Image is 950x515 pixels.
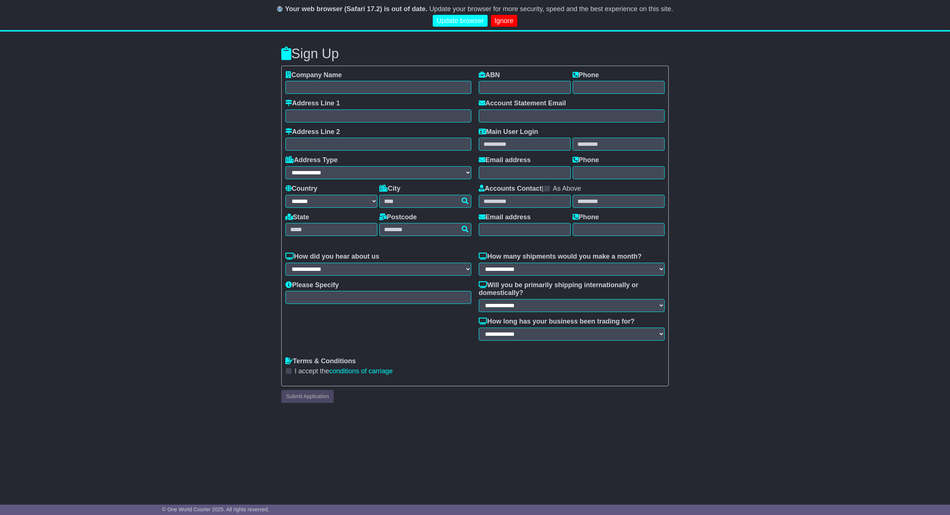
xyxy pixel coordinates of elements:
[479,185,665,195] div: |
[553,185,581,193] label: As Above
[285,99,340,108] label: Address Line 1
[285,213,309,222] label: State
[285,128,340,136] label: Address Line 2
[329,367,393,375] a: conditions of carriage
[285,156,338,164] label: Address Type
[379,213,417,222] label: Postcode
[491,15,517,27] a: Ignore
[479,318,635,326] label: How long has your business been trading for?
[281,46,669,61] h3: Sign Up
[573,213,599,222] label: Phone
[285,357,356,365] label: Terms & Conditions
[479,99,566,108] label: Account Statement Email
[573,71,599,79] label: Phone
[379,185,400,193] label: City
[479,185,542,193] label: Accounts Contact
[285,5,427,13] b: Your web browser (Safari 17.2) is out of date.
[429,5,673,13] span: Update your browser for more security, speed and the best experience on this site.
[281,390,334,403] button: Submit Application
[162,506,269,512] span: © One World Courier 2025. All rights reserved.
[433,15,487,27] a: Update browser
[479,156,531,164] label: Email address
[479,253,642,261] label: How many shipments would you make a month?
[295,367,393,375] label: I accept the
[479,128,538,136] label: Main User Login
[573,156,599,164] label: Phone
[285,185,317,193] label: Country
[285,71,342,79] label: Company Name
[285,281,339,289] label: Please Specify
[479,213,531,222] label: Email address
[285,253,379,261] label: How did you hear about us
[479,281,665,297] label: Will you be primarily shipping internationally or domestically?
[479,71,500,79] label: ABN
